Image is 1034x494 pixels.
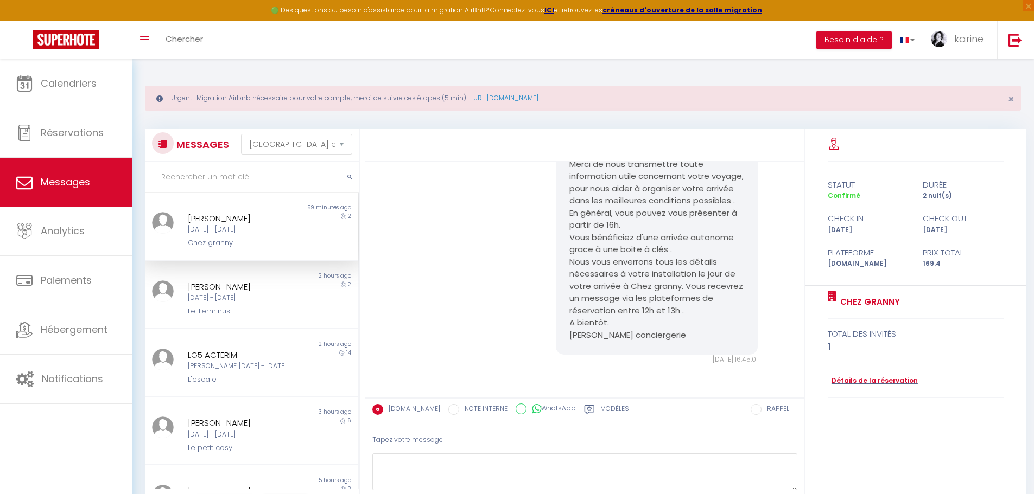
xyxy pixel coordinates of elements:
[188,238,298,248] div: Chez granny
[152,416,174,438] img: ...
[145,86,1021,111] div: Urgent : Migration Airbnb nécessaire pour votre compte, merci de suivre ces étapes (5 min) -
[954,32,984,46] span: karine
[602,5,762,15] a: créneaux d'ouverture de la salle migration
[152,349,174,370] img: ...
[526,403,576,415] label: WhatsApp
[569,134,744,207] p: Nous serons ravis de vous accueillir à Chez granny . Merci de nous transmettre toute information ...
[471,93,538,102] a: [URL][DOMAIN_NAME]
[152,212,174,234] img: ...
[41,76,97,90] span: Calendriers
[923,21,997,59] a: ... karine
[188,416,298,429] div: [PERSON_NAME]
[556,355,758,365] div: [DATE] 16:45:01
[188,429,298,440] div: [DATE] - [DATE]
[1008,92,1014,106] span: ×
[828,376,918,386] a: Détails de la réservation
[916,191,1011,201] div: 2 nuit(s)
[145,162,359,193] input: Rechercher un mot clé
[157,21,211,59] a: Chercher
[166,33,203,44] span: Chercher
[1008,33,1022,47] img: logout
[9,4,41,37] button: Ouvrir le widget de chat LiveChat
[41,224,85,238] span: Analytics
[188,361,298,371] div: [PERSON_NAME][DATE] - [DATE]
[251,476,358,485] div: 5 hours ago
[828,341,1004,354] div: 1
[372,427,797,453] div: Tapez votre message
[348,280,351,288] span: 2
[347,416,351,425] span: 6
[174,132,229,157] h3: MESSAGES
[251,408,358,416] div: 3 hours ago
[762,404,789,416] label: RAPPEL
[188,293,298,303] div: [DATE] - [DATE]
[41,323,107,336] span: Hébergement
[916,212,1011,225] div: check out
[821,246,916,259] div: Plateforme
[916,246,1011,259] div: Prix total
[569,329,744,342] p: [PERSON_NAME] conciergerie
[828,191,860,200] span: Confirmé
[828,328,1004,341] div: total des invités
[821,212,916,225] div: check in
[916,178,1011,191] div: durée
[251,272,358,280] div: 2 hours ago
[916,225,1011,235] div: [DATE]
[188,442,298,453] div: Le petit cosy
[544,5,554,15] a: ICI
[188,374,298,385] div: L'escale
[188,349,298,362] div: LG5 ACTERIM
[821,259,916,269] div: [DOMAIN_NAME]
[816,31,892,49] button: Besoin d'aide ?
[348,485,351,493] span: 2
[348,212,351,220] span: 2
[41,175,90,189] span: Messages
[383,404,440,416] label: [DOMAIN_NAME]
[569,232,744,317] p: Vous bénéficiez d'une arrivée autonome grace à une boite à clés . Nous vous enverrons tous les dé...
[821,178,916,191] div: statut
[1008,94,1014,104] button: Close
[916,259,1011,269] div: 169.4
[42,372,103,386] span: Notifications
[600,404,629,418] label: Modèles
[251,203,358,212] div: 59 minutes ago
[836,296,900,309] a: Chez granny
[41,273,92,287] span: Paiements
[33,30,99,49] img: Super Booking
[569,207,744,232] p: En général, vous pouvez vous présenter à partir de 16h.
[821,225,916,235] div: [DATE]
[152,280,174,302] img: ...
[188,280,298,293] div: [PERSON_NAME]
[346,349,351,357] span: 14
[188,306,298,317] div: Le Terminus
[41,126,104,139] span: Réservations
[251,340,358,349] div: 2 hours ago
[459,404,508,416] label: NOTE INTERNE
[188,224,298,235] div: [DATE] - [DATE]
[931,31,947,47] img: ...
[188,212,298,225] div: [PERSON_NAME]
[569,317,744,329] p: A bientôt.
